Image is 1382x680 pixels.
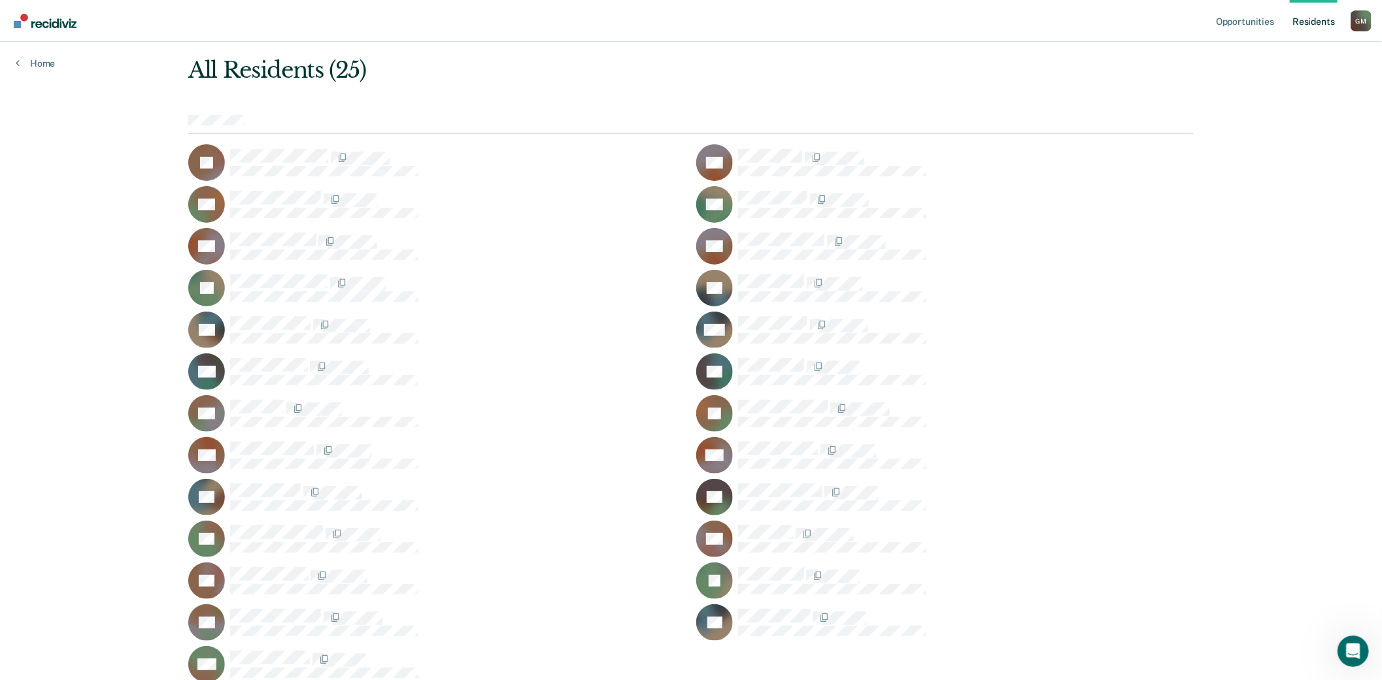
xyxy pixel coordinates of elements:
img: Recidiviz [14,14,76,28]
button: Profile dropdown button [1351,10,1372,31]
iframe: Intercom live chat [1338,636,1369,667]
a: Home [16,57,55,69]
div: G M [1351,10,1372,31]
div: All Residents (25) [188,57,992,84]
